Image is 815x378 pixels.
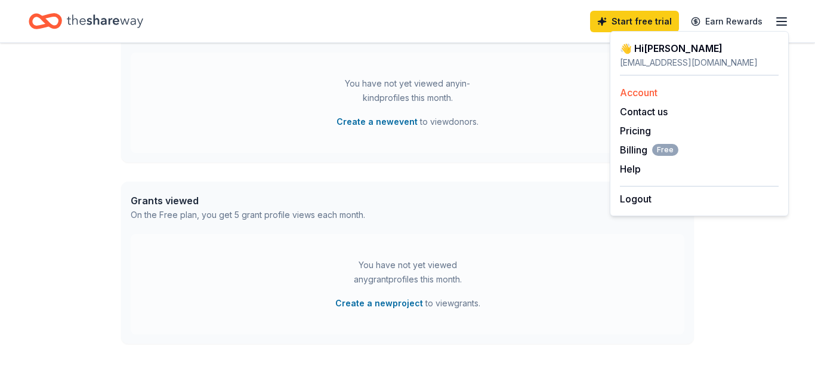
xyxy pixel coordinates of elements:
div: On the Free plan, you get 5 grant profile views each month. [131,208,365,222]
span: to view grants . [335,296,480,311]
a: Start free trial [590,11,679,32]
span: Billing [620,143,678,157]
button: Logout [620,192,652,206]
span: to view donors . [337,115,478,129]
div: You have not yet viewed any grant profiles this month. [333,258,482,287]
button: Create a newevent [337,115,418,129]
div: 👋 Hi [PERSON_NAME] [620,41,779,56]
span: Free [652,144,678,156]
a: Home [29,7,143,35]
button: BillingFree [620,143,678,157]
button: Contact us [620,105,668,119]
div: Grants viewed [131,193,365,208]
a: Earn Rewards [684,11,770,32]
button: Help [620,162,641,176]
div: You have not yet viewed any in-kind profiles this month. [333,76,482,105]
a: Pricing [620,125,651,137]
a: Account [620,87,657,99]
button: Create a newproject [335,296,423,311]
div: [EMAIL_ADDRESS][DOMAIN_NAME] [620,56,779,70]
